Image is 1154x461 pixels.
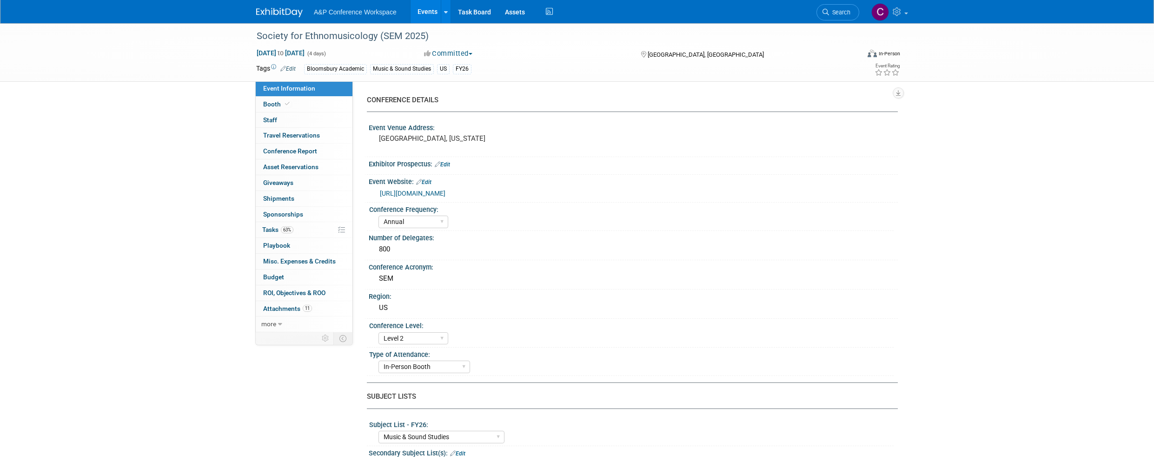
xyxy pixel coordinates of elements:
[369,446,898,458] div: Secondary Subject List(s):
[804,48,900,62] div: Event Format
[369,348,894,359] div: Type of Attendance:
[263,147,317,155] span: Conference Report
[256,191,352,206] a: Shipments
[369,290,898,301] div: Region:
[376,301,891,315] div: US
[369,175,898,187] div: Event Website:
[256,49,305,57] span: [DATE] [DATE]
[304,64,367,74] div: Bloomsbury Academic
[263,242,290,249] span: Playbook
[256,112,352,128] a: Staff
[262,226,293,233] span: Tasks
[256,8,303,17] img: ExhibitDay
[256,81,352,96] a: Event Information
[829,9,850,16] span: Search
[263,211,303,218] span: Sponsorships
[435,161,450,168] a: Edit
[376,242,891,257] div: 800
[256,316,352,332] a: more
[256,270,352,285] a: Budget
[318,332,334,344] td: Personalize Event Tab Strip
[875,64,900,68] div: Event Rating
[367,95,891,105] div: CONFERENCE DETAILS
[253,28,845,45] div: Society for Ethnomusicology (SEM 2025)
[367,392,891,402] div: SUBJECT LISTS
[421,49,476,59] button: Committed
[256,301,352,316] a: Attachments11
[256,128,352,143] a: Travel Reservations
[334,332,353,344] td: Toggle Event Tabs
[450,450,465,457] a: Edit
[370,64,434,74] div: Music & Sound Studies
[256,144,352,159] a: Conference Report
[263,132,320,139] span: Travel Reservations
[878,50,900,57] div: In-Person
[816,4,859,20] a: Search
[376,271,891,286] div: SEM
[416,179,431,185] a: Edit
[263,305,312,312] span: Attachments
[285,101,290,106] i: Booth reservation complete
[263,289,325,296] span: ROI, Objectives & ROO
[263,273,284,281] span: Budget
[276,49,285,57] span: to
[280,66,296,72] a: Edit
[263,195,294,202] span: Shipments
[261,320,276,328] span: more
[453,64,471,74] div: FY26
[256,238,352,253] a: Playbook
[263,100,292,108] span: Booth
[369,157,898,169] div: Exhibitor Prospectus:
[263,179,293,186] span: Giveaways
[263,163,318,171] span: Asset Reservations
[369,260,898,272] div: Conference Acronym:
[437,64,450,74] div: US
[369,418,894,429] div: Subject List - FY26:
[256,64,296,74] td: Tags
[263,257,336,265] span: Misc. Expenses & Credits
[281,226,293,233] span: 63%
[380,190,445,197] a: [URL][DOMAIN_NAME]
[369,121,898,132] div: Event Venue Address:
[379,134,579,143] pre: [GEOGRAPHIC_DATA], [US_STATE]
[871,3,889,21] img: Christine Ritchlin
[868,50,877,57] img: Format-Inperson.png
[263,116,277,124] span: Staff
[256,207,352,222] a: Sponsorships
[256,175,352,191] a: Giveaways
[306,51,326,57] span: (4 days)
[303,305,312,312] span: 11
[263,85,315,92] span: Event Information
[256,222,352,237] a: Tasks63%
[256,97,352,112] a: Booth
[648,51,764,58] span: [GEOGRAPHIC_DATA], [GEOGRAPHIC_DATA]
[256,285,352,301] a: ROI, Objectives & ROO
[369,231,898,243] div: Number of Delegates:
[314,8,397,16] span: A&P Conference Workspace
[256,254,352,269] a: Misc. Expenses & Credits
[369,319,894,330] div: Conference Level:
[369,203,894,214] div: Conference Frequency:
[256,159,352,175] a: Asset Reservations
